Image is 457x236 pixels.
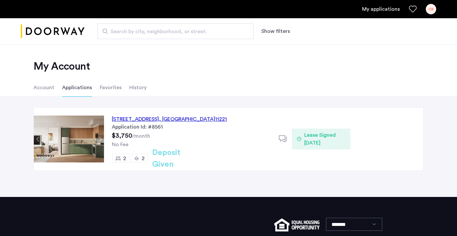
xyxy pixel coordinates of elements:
[21,19,85,44] img: logo
[96,135,104,143] button: Next apartment
[409,5,417,13] a: Favorites
[426,4,436,14] div: CB
[132,133,150,139] sub: /month
[100,78,122,97] li: Favorites
[112,115,227,123] div: [STREET_ADDRESS] 11221
[129,78,147,97] li: History
[112,123,271,131] div: Application Id: #8561
[159,117,215,122] span: , [GEOGRAPHIC_DATA]
[112,132,132,139] span: $3,750
[123,156,126,161] span: 2
[33,60,424,73] h2: My Account
[111,28,235,35] span: Search by city, neighborhood, or street.
[33,78,54,97] li: Account
[430,210,450,229] iframe: chat widget
[98,23,254,39] input: Apartment Search
[112,142,128,147] span: No Fee
[326,218,382,231] select: Language select
[274,218,320,231] img: equal-housing.png
[34,135,42,143] button: Previous apartment
[142,156,145,161] span: 2
[21,19,85,44] a: Cazamio logo
[62,78,92,97] li: Applications
[304,131,345,147] span: Lease Signed [DATE]
[362,5,400,13] a: My application
[152,147,204,170] h2: Deposit Given
[34,116,104,162] img: Apartment photo
[261,27,290,35] button: Show or hide filters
